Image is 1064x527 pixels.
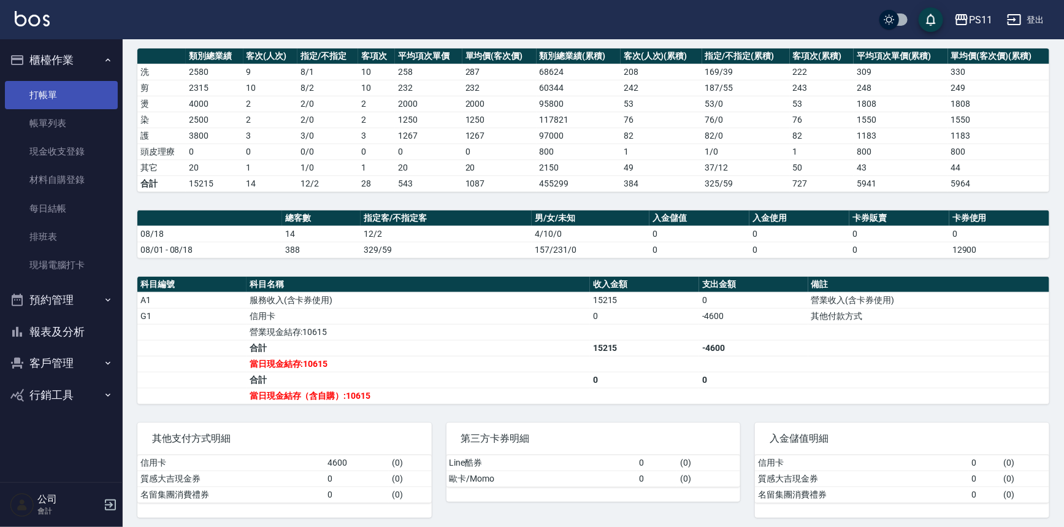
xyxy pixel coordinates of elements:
[324,487,389,502] td: 0
[395,112,462,128] td: 1250
[1000,487,1049,502] td: ( 0 )
[649,242,749,258] td: 0
[854,144,948,160] td: 800
[137,471,324,487] td: 質感大吉現金券
[186,160,243,175] td: 20
[137,80,186,96] td: 剪
[137,277,1049,404] table: a dense table
[702,112,790,128] td: 76 / 0
[358,48,396,64] th: 客項次
[137,455,432,503] table: a dense table
[808,308,1049,324] td: 其他付款方式
[462,112,537,128] td: 1250
[395,144,462,160] td: 0
[462,64,537,80] td: 287
[243,48,297,64] th: 客次(人次)
[243,80,297,96] td: 10
[247,372,590,388] td: 合計
[186,96,243,112] td: 4000
[637,455,678,471] td: 0
[186,175,243,191] td: 15215
[282,242,361,258] td: 388
[462,80,537,96] td: 232
[243,175,297,191] td: 14
[5,137,118,166] a: 現金收支登錄
[243,144,297,160] td: 0
[247,388,590,404] td: 當日現金結存（含自購）:10615
[621,144,702,160] td: 1
[969,487,1000,502] td: 0
[969,12,992,28] div: PS11
[186,128,243,144] td: 3800
[537,80,621,96] td: 60344
[849,226,949,242] td: 0
[297,160,358,175] td: 1 / 0
[361,242,532,258] td: 329/59
[5,347,118,379] button: 客戶管理
[247,356,590,372] td: 當日現金結存:10615
[621,160,702,175] td: 49
[361,210,532,226] th: 指定客/不指定客
[702,80,790,96] td: 187 / 55
[621,48,702,64] th: 客次(人次)(累積)
[247,308,590,324] td: 信用卡
[948,64,1049,80] td: 330
[590,277,699,293] th: 收入金額
[137,48,1049,192] table: a dense table
[677,471,740,487] td: ( 0 )
[621,64,702,80] td: 208
[137,64,186,80] td: 洗
[702,64,790,80] td: 169 / 39
[969,471,1000,487] td: 0
[948,160,1049,175] td: 44
[749,210,849,226] th: 入金使用
[702,160,790,175] td: 37 / 12
[5,166,118,194] a: 材料自購登錄
[790,96,854,112] td: 53
[389,471,432,487] td: ( 0 )
[186,80,243,96] td: 2315
[243,112,297,128] td: 2
[854,128,948,144] td: 1183
[395,175,462,191] td: 543
[919,7,943,32] button: save
[808,292,1049,308] td: 營業收入(含卡券使用)
[949,242,1049,258] td: 12900
[790,128,854,144] td: 82
[755,487,968,502] td: 名留集團消費禮券
[790,144,854,160] td: 1
[854,96,948,112] td: 1808
[702,128,790,144] td: 82 / 0
[948,112,1049,128] td: 1550
[358,160,396,175] td: 1
[462,144,537,160] td: 0
[361,226,532,242] td: 12/2
[590,292,699,308] td: 15215
[532,210,649,226] th: 男/女/未知
[5,379,118,411] button: 行銷工具
[755,455,968,471] td: 信用卡
[854,48,948,64] th: 平均項次單價(累積)
[590,308,699,324] td: 0
[186,48,243,64] th: 類別總業績
[462,48,537,64] th: 單均價(客次價)
[243,96,297,112] td: 2
[137,128,186,144] td: 護
[15,11,50,26] img: Logo
[247,292,590,308] td: 服務收入(含卡券使用)
[948,128,1049,144] td: 1183
[621,112,702,128] td: 76
[247,324,590,340] td: 營業現金結存:10615
[137,455,324,471] td: 信用卡
[297,64,358,80] td: 8 / 1
[537,128,621,144] td: 97000
[358,175,396,191] td: 28
[537,144,621,160] td: 800
[948,175,1049,191] td: 5964
[854,64,948,80] td: 309
[5,251,118,279] a: 現場電腦打卡
[5,284,118,316] button: 預約管理
[749,242,849,258] td: 0
[395,96,462,112] td: 2000
[324,455,389,471] td: 4600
